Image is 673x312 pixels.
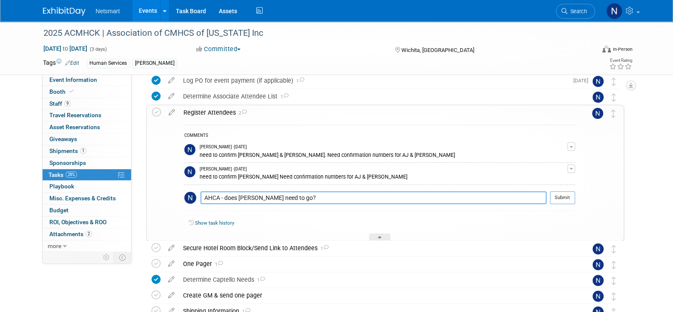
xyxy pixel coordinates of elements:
[193,45,244,54] button: Committed
[43,205,131,216] a: Budget
[567,8,587,14] span: Search
[49,76,97,83] span: Event Information
[43,121,131,133] a: Asset Reservations
[550,191,575,204] button: Submit
[612,78,616,86] i: Move task
[114,252,131,263] td: Toggle Event Tabs
[89,46,107,52] span: (3 days)
[179,241,576,255] div: Secure Hotel Room Block/Send Link to Attendees
[318,246,329,251] span: 1
[43,228,131,240] a: Attachments2
[49,183,74,190] span: Playbook
[80,147,86,154] span: 1
[612,261,616,269] i: Move task
[43,145,131,157] a: Shipments1
[49,88,75,95] span: Booth
[184,144,195,155] img: Nina Finn
[43,86,131,98] a: Booth
[179,288,576,303] div: Create GM & send one pager
[69,89,74,94] i: Booth reservation complete
[278,94,289,100] span: 1
[593,243,604,254] img: Nina Finn
[87,59,129,68] div: Human Services
[593,259,604,270] img: Nina Finn
[179,272,576,287] div: Determine Captello Needs
[200,166,247,172] span: [PERSON_NAME] - [DATE]
[200,150,567,159] div: need to confirm [PERSON_NAME] & [PERSON_NAME]. Need confirmation numbers for AJ & [PERSON_NAME]
[49,231,92,237] span: Attachments
[99,252,114,263] td: Personalize Event Tab Strip
[49,207,69,214] span: Budget
[254,277,265,283] span: 1
[164,77,179,84] a: edit
[43,58,79,68] td: Tags
[43,240,131,252] a: more
[43,74,131,86] a: Event Information
[593,76,604,87] img: Nina Finn
[65,60,79,66] a: Edit
[606,3,622,19] img: Nina Finn
[593,275,604,286] img: Nina Finn
[164,260,179,268] a: edit
[612,93,616,101] i: Move task
[49,159,86,166] span: Sponsorships
[49,124,100,130] span: Asset Reservations
[592,108,603,119] img: Nina Finn
[184,192,196,204] img: Nina Finn
[179,105,575,120] div: Register Attendees
[66,171,77,178] span: 28%
[64,100,71,107] span: 9
[43,217,131,228] a: ROI, Objectives & ROO
[43,157,131,169] a: Sponsorships
[43,45,88,52] span: [DATE] [DATE]
[200,172,567,180] div: need to confirm [PERSON_NAME] Need confirmation numbers for AJ & [PERSON_NAME]
[179,89,576,104] div: Determine Associate Attendee List
[61,45,69,52] span: to
[96,8,120,14] span: Netsmart
[49,171,77,178] span: Tasks
[43,193,131,204] a: Misc. Expenses & Credits
[48,243,61,249] span: more
[184,132,575,141] div: COMMENTS
[556,4,595,19] a: Search
[612,46,632,52] div: In-Person
[293,78,304,84] span: 1
[164,109,179,116] a: edit
[43,169,131,181] a: Tasks28%
[401,47,474,53] span: Wichita, [GEOGRAPHIC_DATA]
[200,144,247,150] span: [PERSON_NAME] - [DATE]
[195,220,234,226] a: Show task history
[184,166,195,177] img: Nina Finn
[132,59,177,68] div: [PERSON_NAME]
[602,46,611,52] img: Format-Inperson.png
[593,92,604,103] img: Nina Finn
[49,147,86,154] span: Shipments
[49,112,101,118] span: Travel Reservations
[40,26,582,41] div: 2025 ACMHCK | Association of CMHCS of [US_STATE] Inc
[609,58,632,63] div: Event Rating
[43,181,131,192] a: Playbook
[179,257,576,271] div: One Pager
[236,110,247,116] span: 2
[49,219,106,225] span: ROI, Objectives & ROO
[573,78,593,84] span: [DATE]
[49,100,71,107] span: Staff
[164,292,179,299] a: edit
[179,73,568,88] div: Log PO for event payment (if applicable)
[43,7,86,16] img: ExhibitDay
[164,244,179,252] a: edit
[86,231,92,237] span: 2
[545,44,633,57] div: Event Format
[164,92,179,100] a: edit
[612,245,616,253] i: Move task
[612,277,616,285] i: Move task
[43,133,131,145] a: Giveaways
[164,276,179,283] a: edit
[611,110,616,118] i: Move task
[43,110,131,121] a: Travel Reservations
[49,136,77,142] span: Giveaways
[49,195,116,202] span: Misc. Expenses & Credits
[212,262,223,267] span: 1
[43,98,131,110] a: Staff9
[612,292,616,300] i: Move task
